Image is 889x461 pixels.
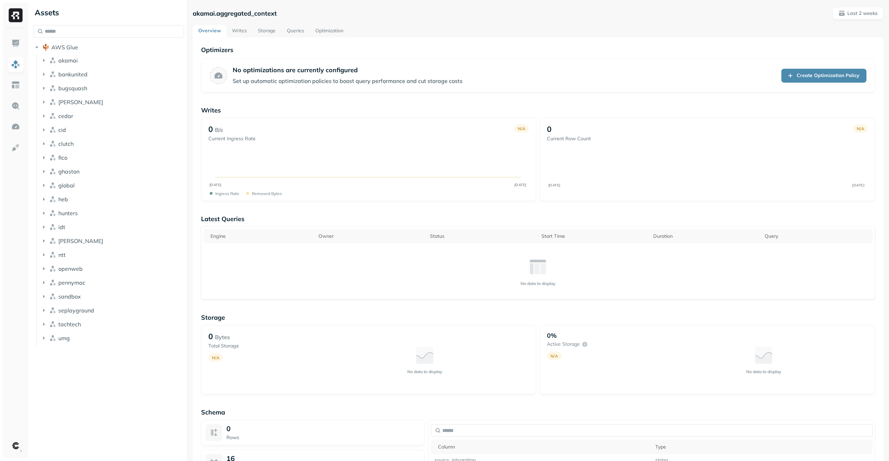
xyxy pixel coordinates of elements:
p: Last 2 weeks [847,10,878,17]
p: N/A [518,126,525,131]
button: ntt [40,249,184,260]
p: Total Storage [208,343,321,349]
span: umg [58,335,70,342]
p: 0 [547,124,551,134]
p: Rows [226,434,420,441]
p: 0% [547,332,557,340]
span: pennymac [58,279,85,286]
img: namespace [49,126,56,133]
span: akamai [58,57,78,64]
span: cedar [58,112,73,119]
div: Assets [33,7,184,18]
div: Duration [653,232,758,240]
button: bugsquash [40,83,184,94]
button: Last 2 weeks [832,7,883,19]
button: cedar [40,110,184,121]
button: clutch [40,138,184,149]
img: namespace [49,321,56,328]
p: 0 [208,124,213,134]
span: idt [58,224,65,230]
span: AWS Glue [51,44,78,51]
p: Schema [201,408,875,416]
p: Writes [201,106,875,114]
p: Ingress Rate [215,191,239,196]
span: global [58,182,75,189]
button: hunters [40,208,184,219]
p: Optimizers [201,46,875,54]
img: namespace [49,251,56,258]
tspan: [DATE] [209,183,221,187]
p: No optimizations are currently configured [233,66,463,74]
img: namespace [49,71,56,78]
button: AWS Glue [33,42,184,53]
div: Type [655,443,869,451]
button: sandbox [40,291,184,302]
a: Storage [252,25,281,37]
span: fico [58,154,67,161]
span: bankunited [58,71,88,78]
button: global [40,180,184,191]
button: seplayground [40,305,184,316]
tspan: [DATE] [548,183,560,187]
img: Asset Explorer [11,81,20,90]
p: Latest Queries [201,215,875,223]
p: Current Row Count [547,135,591,142]
span: hunters [58,210,78,217]
img: Dashboard [11,39,20,48]
div: Column [438,443,648,451]
span: [PERSON_NAME] [58,237,103,244]
div: Engine [210,232,311,240]
p: 0 [208,332,213,341]
span: openweb [58,265,83,272]
span: cid [58,126,66,133]
img: namespace [49,224,56,230]
img: namespace [49,57,56,64]
img: namespace [49,307,56,314]
tspan: [DATE] [853,183,865,187]
img: namespace [49,99,56,106]
button: heb [40,194,184,205]
a: Create Optimization Policy [781,69,866,83]
img: namespace [49,279,56,286]
img: namespace [49,265,56,272]
img: Integrations [11,143,20,152]
img: namespace [49,154,56,161]
p: Bytes [215,333,230,341]
img: namespace [49,112,56,119]
a: Overview [193,25,226,37]
p: No data to display [746,369,781,374]
p: No data to display [521,281,555,286]
button: cid [40,124,184,135]
img: namespace [49,85,56,92]
p: Current Ingress Rate [208,135,256,142]
p: N/A [550,353,558,359]
span: tachtech [58,321,81,328]
img: namespace [49,196,56,203]
span: bugsquash [58,85,87,92]
span: clutch [58,140,74,147]
p: Removed bytes [252,191,282,196]
p: Set up automatic optimization policies to boost query performance and cut storage costs [233,77,463,85]
div: Status [430,232,534,240]
button: pennymac [40,277,184,288]
div: Start Time [541,232,646,240]
span: seplayground [58,307,94,314]
button: umg [40,333,184,344]
span: ghaston [58,168,80,175]
button: ghaston [40,166,184,177]
img: Ryft [9,8,23,22]
img: namespace [49,168,56,175]
p: 0 [226,424,231,433]
img: Optimization [11,122,20,131]
a: Queries [281,25,310,37]
p: B/s [215,126,223,134]
span: heb [58,196,68,203]
div: Query [765,232,869,240]
a: Writes [226,25,252,37]
p: N/A [212,355,219,360]
a: Optimization [310,25,349,37]
img: root [42,44,49,51]
img: namespace [49,182,56,189]
button: tachtech [40,319,184,330]
button: [PERSON_NAME] [40,235,184,246]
